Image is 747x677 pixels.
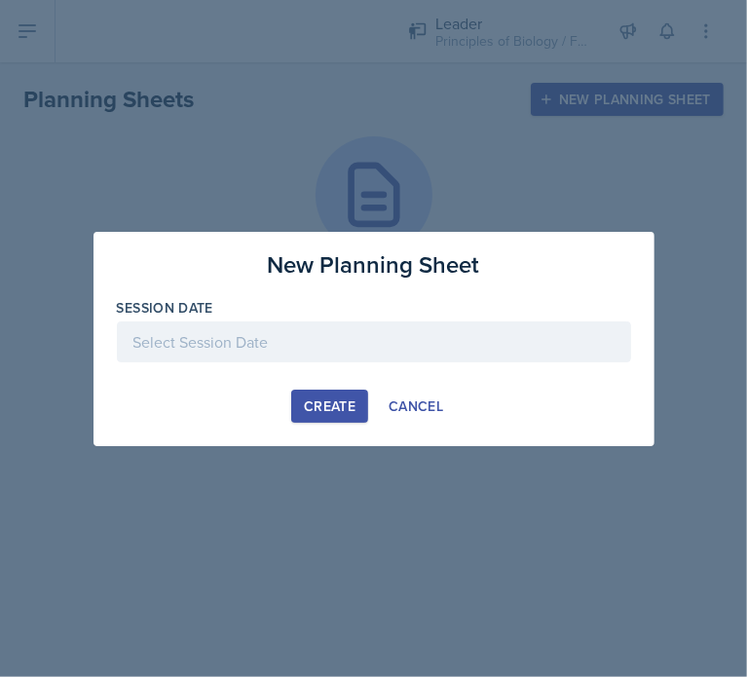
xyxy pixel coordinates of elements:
div: Create [304,398,355,414]
button: Create [291,390,368,423]
h3: New Planning Sheet [268,247,480,282]
label: Session Date [117,298,213,318]
div: Cancel [389,398,443,414]
button: Cancel [376,390,456,423]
